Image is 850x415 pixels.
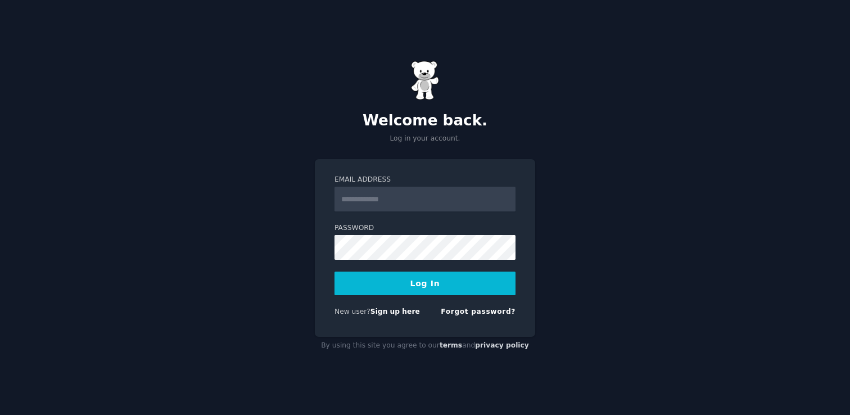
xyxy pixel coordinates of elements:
[475,341,529,349] a: privacy policy
[334,175,516,185] label: Email Address
[334,223,516,233] label: Password
[440,341,462,349] a: terms
[315,112,535,130] h2: Welcome back.
[315,337,535,355] div: By using this site you agree to our and
[411,61,439,100] img: Gummy Bear
[370,308,420,315] a: Sign up here
[334,272,516,295] button: Log In
[334,308,370,315] span: New user?
[441,308,516,315] a: Forgot password?
[315,134,535,144] p: Log in your account.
